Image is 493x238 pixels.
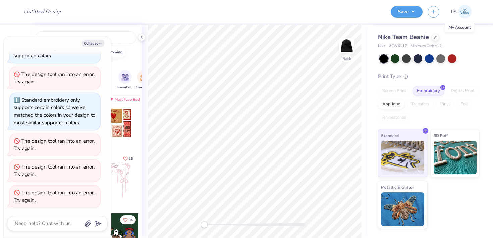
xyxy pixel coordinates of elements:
[140,73,148,81] img: Game Day Image
[82,40,104,47] button: Collapse
[117,85,133,90] span: Parent's Weekend
[105,95,143,103] div: Most Favorited
[117,70,133,90] div: filter for Parent's Weekend
[14,163,95,178] div: The design tool ran into an error. Try again.
[410,43,444,49] span: Minimum Order: 12 +
[14,138,95,152] div: The design tool ran into an error. Try again.
[129,218,133,222] span: 34
[389,43,407,49] span: # CW6117
[458,5,472,18] img: Lakshmi Suresh Ambati
[434,141,477,174] img: 3D Puff
[378,73,480,80] div: Print Type
[446,86,479,96] div: Digital Print
[445,22,474,32] div: My Account
[120,215,136,224] button: Like
[456,99,472,109] div: Foil
[340,39,353,52] img: Back
[378,99,405,109] div: Applique
[413,86,444,96] div: Embroidery
[436,99,454,109] div: Vinyl
[18,5,68,18] input: Untitled Design
[451,8,456,16] span: LS
[121,73,129,81] img: Parent's Weekend Image
[136,70,151,90] div: filter for Game Day
[381,192,424,226] img: Metallic & Glitter
[381,132,399,139] span: Standard
[117,70,133,90] button: filter button
[129,157,133,160] span: 15
[14,189,95,204] div: The design tool ran into an error. Try again.
[201,221,208,228] div: Accessibility label
[391,6,423,18] button: Save
[136,70,151,90] button: filter button
[378,86,410,96] div: Screen Print
[407,99,434,109] div: Transfers
[136,85,151,90] span: Game Day
[378,43,386,49] span: Nike
[381,141,424,174] img: Standard
[448,5,475,18] a: LS
[120,154,136,163] button: Like
[14,97,95,126] div: Standard embroidery only supports certain colors so we’ve matched the colors in your design to mo...
[378,33,429,41] span: Nike Team Beanie
[381,184,414,191] span: Metallic & Glitter
[342,56,351,62] div: Back
[14,71,95,85] div: The design tool ran into an error. Try again.
[378,113,410,123] div: Rhinestones
[434,132,448,139] span: 3D Puff
[46,34,132,41] input: Try "Alpha"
